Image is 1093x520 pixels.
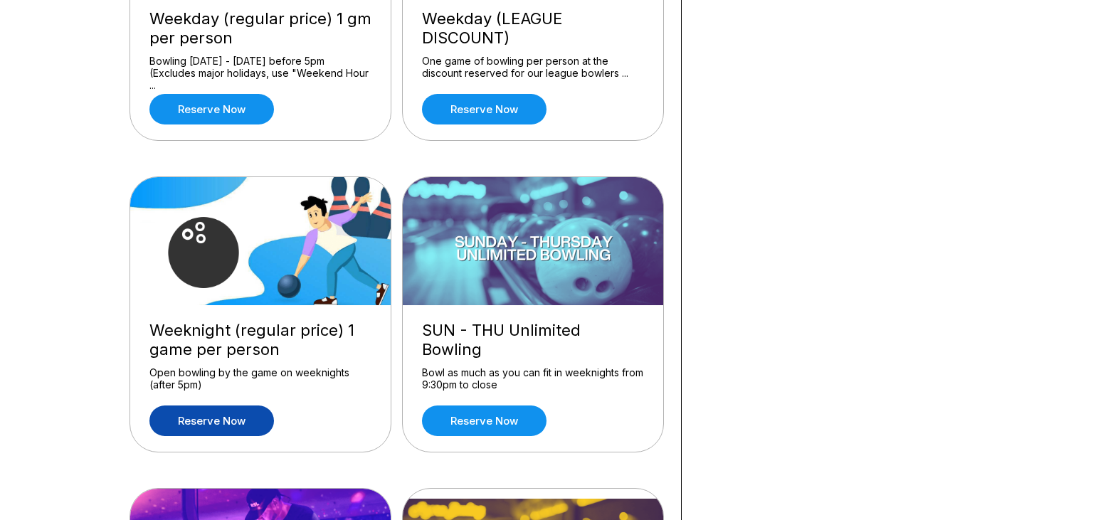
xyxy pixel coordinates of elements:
div: Bowling [DATE] - [DATE] before 5pm (Excludes major holidays, use "Weekend Hour ... [149,55,371,80]
img: SUN - THU Unlimited Bowling [403,177,665,305]
div: SUN - THU Unlimited Bowling [422,321,644,359]
a: Reserve now [422,405,546,436]
div: Bowl as much as you can fit in weeknights from 9:30pm to close [422,366,644,391]
a: Reserve now [149,94,274,124]
div: One game of bowling per person at the discount reserved for our league bowlers ... [422,55,644,80]
a: Reserve now [422,94,546,124]
div: Weekday (LEAGUE DISCOUNT) [422,9,644,48]
div: Open bowling by the game on weeknights (after 5pm) [149,366,371,391]
img: Weeknight (regular price) 1 game per person [130,177,392,305]
div: Weeknight (regular price) 1 game per person [149,321,371,359]
a: Reserve now [149,405,274,436]
div: Weekday (regular price) 1 gm per person [149,9,371,48]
